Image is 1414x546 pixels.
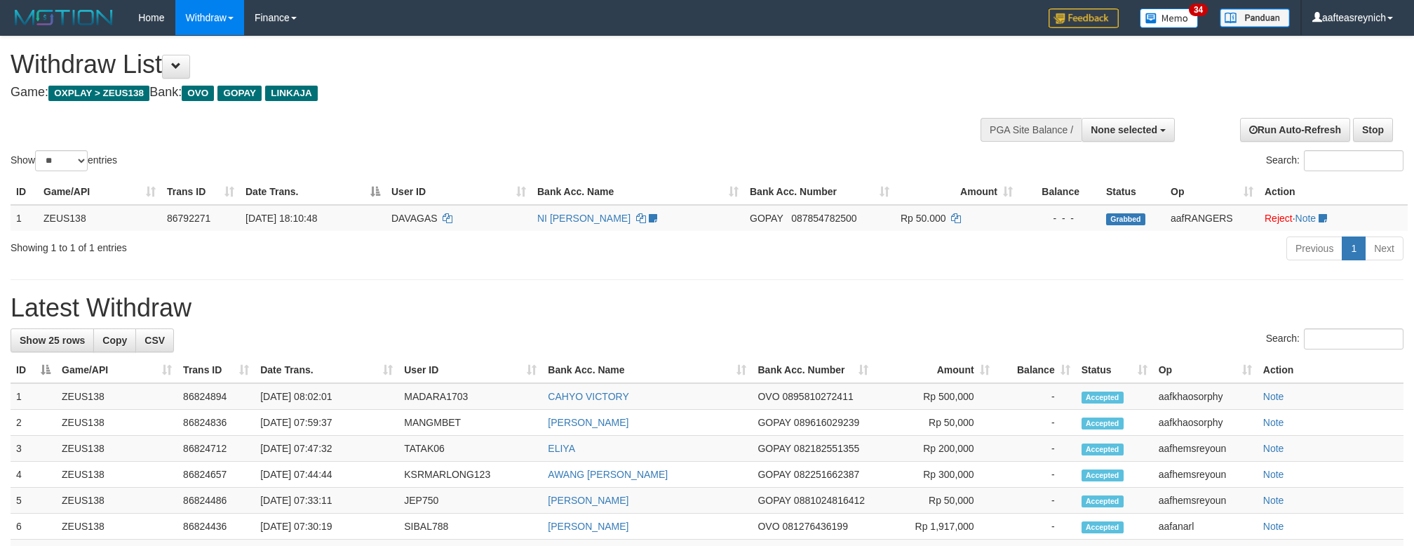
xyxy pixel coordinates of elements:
[11,150,117,171] label: Show entries
[750,213,783,224] span: GOPAY
[783,521,848,532] span: Copy 081276436199 to clipboard
[167,213,210,224] span: 86792271
[11,383,56,410] td: 1
[386,179,532,205] th: User ID: activate to sort column ascending
[11,179,38,205] th: ID
[1153,514,1258,540] td: aafanarl
[56,410,177,436] td: ZEUS138
[255,436,398,462] td: [DATE] 07:47:32
[874,383,995,410] td: Rp 500,000
[182,86,214,101] span: OVO
[542,357,752,383] th: Bank Acc. Name: activate to sort column ascending
[177,462,255,488] td: 86824657
[11,357,56,383] th: ID: activate to sort column descending
[56,357,177,383] th: Game/API: activate to sort column ascending
[1266,328,1403,349] label: Search:
[11,462,56,488] td: 4
[783,391,854,402] span: Copy 0895810272411 to clipboard
[744,179,895,205] th: Bank Acc. Number: activate to sort column ascending
[1153,357,1258,383] th: Op: activate to sort column ascending
[398,436,542,462] td: TATAK06
[177,410,255,436] td: 86824836
[56,383,177,410] td: ZEUS138
[757,495,790,506] span: GOPAY
[895,179,1018,205] th: Amount: activate to sort column ascending
[11,410,56,436] td: 2
[48,86,149,101] span: OXPLAY > ZEUS138
[398,383,542,410] td: MADARA1703
[1082,470,1124,481] span: Accepted
[791,213,856,224] span: Copy 087854782500 to clipboard
[1265,213,1293,224] a: Reject
[794,443,859,454] span: Copy 082182551355 to clipboard
[1189,4,1208,16] span: 34
[1165,179,1259,205] th: Op: activate to sort column ascending
[548,469,668,480] a: AWANG [PERSON_NAME]
[56,488,177,514] td: ZEUS138
[1365,237,1403,260] a: Next
[995,357,1076,383] th: Balance: activate to sort column ascending
[398,410,542,436] td: MANGMBET
[1024,211,1095,225] div: - - -
[757,443,790,454] span: GOPAY
[995,462,1076,488] td: -
[177,514,255,540] td: 86824436
[1082,495,1124,507] span: Accepted
[255,357,398,383] th: Date Trans.: activate to sort column ascending
[537,213,631,224] a: NI [PERSON_NAME]
[532,179,744,205] th: Bank Acc. Name: activate to sort column ascending
[1304,150,1403,171] input: Search:
[1263,391,1284,402] a: Note
[757,469,790,480] span: GOPAY
[35,150,88,171] select: Showentries
[56,514,177,540] td: ZEUS138
[1263,469,1284,480] a: Note
[1259,179,1408,205] th: Action
[548,495,628,506] a: [PERSON_NAME]
[874,462,995,488] td: Rp 300,000
[11,205,38,231] td: 1
[255,488,398,514] td: [DATE] 07:33:11
[1258,357,1403,383] th: Action
[995,514,1076,540] td: -
[1082,444,1124,455] span: Accepted
[548,521,628,532] a: [PERSON_NAME]
[217,86,262,101] span: GOPAY
[11,328,94,352] a: Show 25 rows
[11,235,579,255] div: Showing 1 to 1 of 1 entries
[1082,418,1124,430] span: Accepted
[398,462,542,488] td: KSRMARLONG123
[874,357,995,383] th: Amount: activate to sort column ascending
[102,335,127,346] span: Copy
[1342,237,1366,260] a: 1
[1353,118,1393,142] a: Stop
[995,488,1076,514] td: -
[1263,521,1284,532] a: Note
[1286,237,1342,260] a: Previous
[1266,150,1403,171] label: Search:
[20,335,85,346] span: Show 25 rows
[757,417,790,428] span: GOPAY
[93,328,136,352] a: Copy
[1259,205,1408,231] td: ·
[1153,462,1258,488] td: aafhemsreyoun
[391,213,438,224] span: DAVAGAS
[161,179,240,205] th: Trans ID: activate to sort column ascending
[177,436,255,462] td: 86824712
[255,462,398,488] td: [DATE] 07:44:44
[548,417,628,428] a: [PERSON_NAME]
[11,86,929,100] h4: Game: Bank:
[177,383,255,410] td: 86824894
[1076,357,1153,383] th: Status: activate to sort column ascending
[1165,205,1259,231] td: aafRANGERS
[995,436,1076,462] td: -
[56,436,177,462] td: ZEUS138
[1082,392,1124,404] span: Accepted
[1091,124,1157,135] span: None selected
[757,521,779,532] span: OVO
[794,417,859,428] span: Copy 089616029239 to clipboard
[11,51,929,79] h1: Withdraw List
[56,462,177,488] td: ZEUS138
[1082,118,1175,142] button: None selected
[398,514,542,540] td: SIBAL788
